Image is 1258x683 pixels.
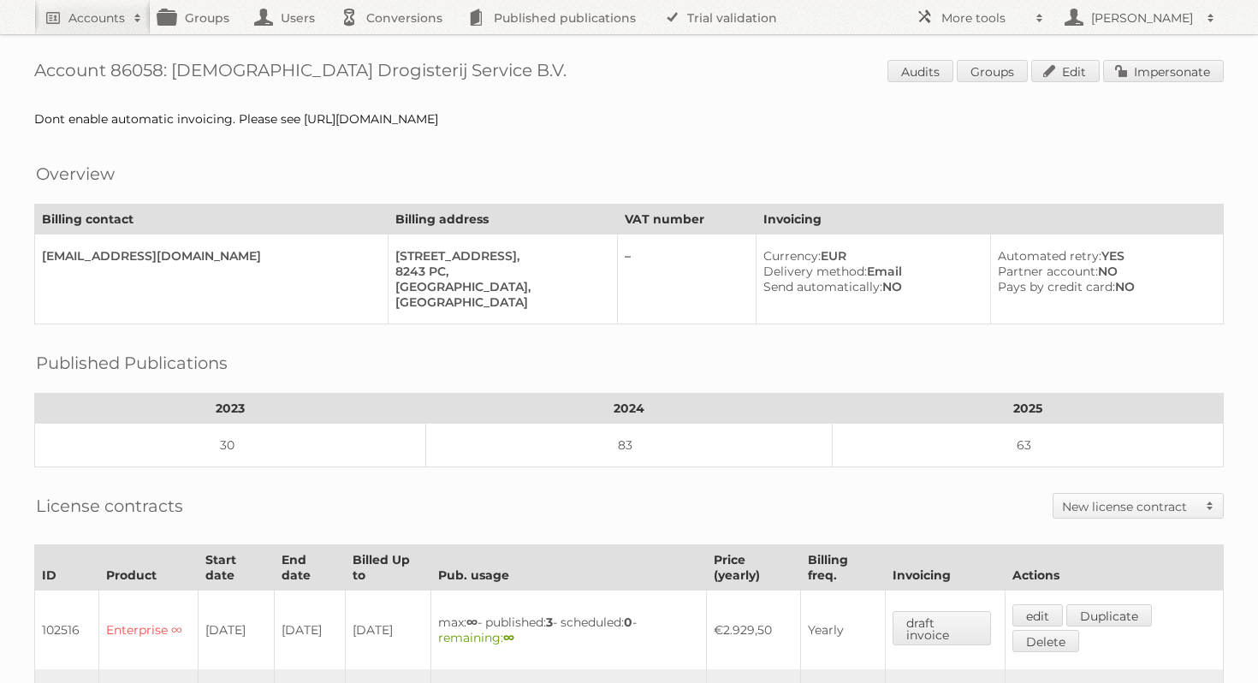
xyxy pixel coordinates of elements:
[36,493,183,519] h2: License contracts
[99,591,199,670] td: Enterprise ∞
[801,545,885,591] th: Billing freq.
[35,394,426,424] th: 2023
[1053,494,1223,518] a: New license contract
[941,9,1027,27] h2: More tools
[998,279,1209,294] div: NO
[68,9,125,27] h2: Accounts
[763,248,977,264] div: EUR
[893,611,991,645] a: draft invoice
[1012,604,1063,627] a: edit
[199,545,275,591] th: Start date
[706,545,801,591] th: Price (yearly)
[618,235,757,324] td: –
[763,264,867,279] span: Delivery method:
[36,161,115,187] h2: Overview
[998,264,1098,279] span: Partner account:
[998,279,1115,294] span: Pays by credit card:
[1031,60,1100,82] a: Edit
[763,248,821,264] span: Currency:
[275,591,346,670] td: [DATE]
[438,630,514,645] span: remaining:
[99,545,199,591] th: Product
[346,545,431,591] th: Billed Up to
[1062,498,1197,515] h2: New license contract
[35,591,99,670] td: 102516
[199,591,275,670] td: [DATE]
[1066,604,1152,627] a: Duplicate
[388,205,618,235] th: Billing address
[763,264,977,279] div: Email
[395,264,604,279] div: 8243 PC,
[546,615,553,630] strong: 3
[34,111,1224,127] div: Dont enable automatic invoicing. Please see [URL][DOMAIN_NAME]
[1012,630,1079,652] a: Delete
[430,545,706,591] th: Pub. usage
[395,294,604,310] div: [GEOGRAPHIC_DATA]
[395,279,604,294] div: [GEOGRAPHIC_DATA],
[885,545,1005,591] th: Invoicing
[832,424,1223,467] td: 63
[957,60,1028,82] a: Groups
[1087,9,1198,27] h2: [PERSON_NAME]
[35,545,99,591] th: ID
[275,545,346,591] th: End date
[624,615,632,630] strong: 0
[35,205,389,235] th: Billing contact
[36,350,228,376] h2: Published Publications
[998,248,1101,264] span: Automated retry:
[706,591,801,670] td: €2.929,50
[1103,60,1224,82] a: Impersonate
[42,248,374,264] div: [EMAIL_ADDRESS][DOMAIN_NAME]
[1005,545,1223,591] th: Actions
[756,205,1223,235] th: Invoicing
[346,591,431,670] td: [DATE]
[998,264,1209,279] div: NO
[801,591,885,670] td: Yearly
[503,630,514,645] strong: ∞
[426,424,833,467] td: 83
[832,394,1223,424] th: 2025
[763,279,882,294] span: Send automatically:
[35,424,426,467] td: 30
[395,248,604,264] div: [STREET_ADDRESS],
[466,615,478,630] strong: ∞
[998,248,1209,264] div: YES
[430,591,706,670] td: max: - published: - scheduled: -
[887,60,953,82] a: Audits
[426,394,833,424] th: 2024
[763,279,977,294] div: NO
[1197,494,1223,518] span: Toggle
[618,205,757,235] th: VAT number
[34,60,1224,86] h1: Account 86058: [DEMOGRAPHIC_DATA] Drogisterij Service B.V.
